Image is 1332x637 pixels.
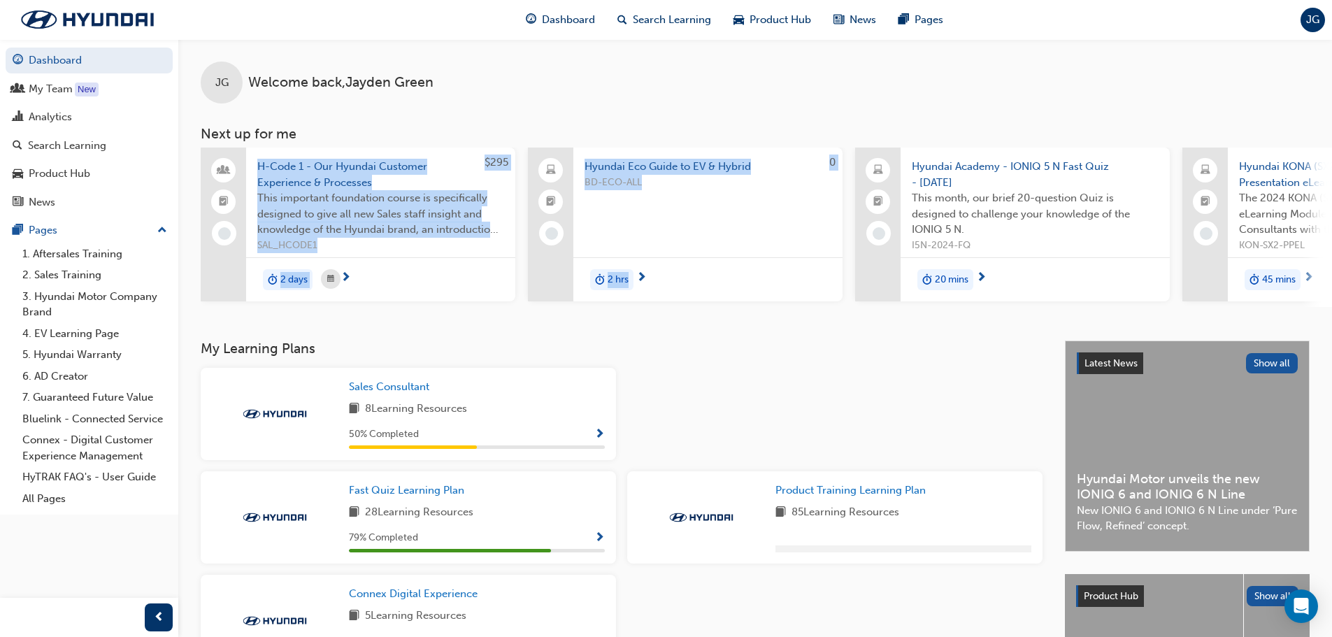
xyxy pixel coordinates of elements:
[178,126,1332,142] h3: Next up for me
[349,484,464,496] span: Fast Quiz Learning Plan
[1249,271,1259,289] span: duration-icon
[594,529,605,547] button: Show Progress
[201,341,1043,357] h3: My Learning Plans
[1200,227,1212,240] span: learningRecordVerb_NONE-icon
[17,323,173,345] a: 4. EV Learning Page
[545,227,558,240] span: learningRecordVerb_NONE-icon
[236,614,313,628] img: Trak
[154,609,164,627] span: prev-icon
[349,608,359,625] span: book-icon
[6,217,173,243] button: Pages
[13,224,23,237] span: pages-icon
[515,6,606,34] a: guage-iconDashboard
[349,530,418,546] span: 79 % Completed
[365,401,467,418] span: 8 Learning Resources
[873,193,883,211] span: booktick-icon
[268,271,278,289] span: duration-icon
[594,532,605,545] span: Show Progress
[6,48,173,73] a: Dashboard
[365,608,466,625] span: 5 Learning Resources
[28,138,106,154] div: Search Learning
[912,190,1159,238] span: This month, our brief 20-question Quiz is designed to challenge your knowledge of the IONIQ 5 N.
[594,429,605,441] span: Show Progress
[341,272,351,285] span: next-icon
[236,510,313,524] img: Trak
[1084,590,1138,602] span: Product Hub
[13,111,23,124] span: chart-icon
[17,466,173,488] a: HyTRAK FAQ's - User Guide
[219,162,229,180] span: people-icon
[585,175,831,191] span: BD-ECO-ALL
[887,6,954,34] a: pages-iconPages
[1076,585,1298,608] a: Product HubShow all
[365,504,473,522] span: 28 Learning Resources
[6,45,173,217] button: DashboardMy TeamAnalyticsSearch LearningProduct HubNews
[29,109,72,125] div: Analytics
[663,510,740,524] img: Trak
[157,222,167,240] span: up-icon
[1284,589,1318,623] div: Open Intercom Messenger
[327,271,334,288] span: calendar-icon
[13,55,23,67] span: guage-icon
[617,11,627,29] span: search-icon
[528,148,843,301] a: 0Hyundai Eco Guide to EV & HybridBD-ECO-ALLduration-icon2 hrs
[546,193,556,211] span: booktick-icon
[636,272,647,285] span: next-icon
[922,271,932,289] span: duration-icon
[855,148,1170,301] a: Hyundai Academy - IONIQ 5 N Fast Quiz - [DATE]This month, our brief 20-question Quiz is designed ...
[13,83,23,96] span: people-icon
[873,162,883,180] span: laptop-icon
[6,133,173,159] a: Search Learning
[75,83,99,96] div: Tooltip anchor
[485,156,508,169] span: $295
[1306,12,1319,28] span: JG
[349,586,483,602] a: Connex Digital Experience
[349,380,429,393] span: Sales Consultant
[280,272,308,288] span: 2 days
[1201,162,1210,180] span: laptop-icon
[17,344,173,366] a: 5. Hyundai Warranty
[29,194,55,210] div: News
[219,193,229,211] span: booktick-icon
[349,379,435,395] a: Sales Consultant
[976,272,987,285] span: next-icon
[257,190,504,238] span: This important foundation course is specifically designed to give all new Sales staff insight and...
[13,196,23,209] span: news-icon
[248,75,434,91] span: Welcome back , Jayden Green
[585,159,831,175] span: Hyundai Eco Guide to EV & Hybrid
[17,488,173,510] a: All Pages
[633,12,711,28] span: Search Learning
[201,148,515,301] a: $295H-Code 1 - Our Hyundai Customer Experience & ProcessesThis important foundation course is spe...
[6,189,173,215] a: News
[13,140,22,152] span: search-icon
[17,286,173,323] a: 3. Hyundai Motor Company Brand
[1303,272,1314,285] span: next-icon
[349,504,359,522] span: book-icon
[13,168,23,180] span: car-icon
[594,426,605,443] button: Show Progress
[733,11,744,29] span: car-icon
[829,156,836,169] span: 0
[17,387,173,408] a: 7. Guaranteed Future Value
[526,11,536,29] span: guage-icon
[1201,193,1210,211] span: booktick-icon
[349,401,359,418] span: book-icon
[1084,357,1138,369] span: Latest News
[1246,353,1298,373] button: Show all
[792,504,899,522] span: 85 Learning Resources
[257,159,504,190] span: H-Code 1 - Our Hyundai Customer Experience & Processes
[850,12,876,28] span: News
[1065,341,1310,552] a: Latest NewsShow allHyundai Motor unveils the new IONIQ 6 and IONIQ 6 N LineNew IONIQ 6 and IONIQ ...
[1247,586,1299,606] button: Show all
[349,482,470,499] a: Fast Quiz Learning Plan
[935,272,968,288] span: 20 mins
[873,227,885,240] span: learningRecordVerb_NONE-icon
[236,407,313,421] img: Trak
[29,81,73,97] div: My Team
[6,104,173,130] a: Analytics
[1077,352,1298,375] a: Latest NewsShow all
[775,484,926,496] span: Product Training Learning Plan
[775,482,931,499] a: Product Training Learning Plan
[912,159,1159,190] span: Hyundai Academy - IONIQ 5 N Fast Quiz - [DATE]
[608,272,629,288] span: 2 hrs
